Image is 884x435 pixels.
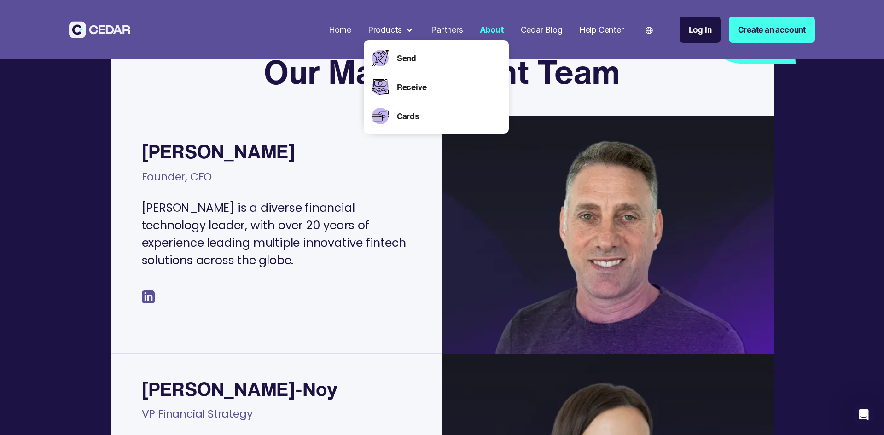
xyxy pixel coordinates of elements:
a: Log in [680,17,721,43]
div: Products [368,23,402,36]
a: Create an account [729,17,815,43]
nav: Products [364,40,509,134]
div: Founder, CEO [142,164,212,197]
div: Log in [689,23,712,36]
div: [PERSON_NAME] [142,141,295,162]
a: Receive [397,81,500,93]
a: Home [325,19,355,41]
a: About [476,19,508,41]
a: Partners [427,19,467,41]
a: Send [397,52,500,64]
div: About [480,23,504,36]
div: VP Financial Strategy [142,401,253,434]
h3: Our Management Team [264,52,620,91]
div: Products [364,19,419,40]
iframe: Intercom live chat [853,404,875,426]
p: [PERSON_NAME] is a diverse financial technology leader, with over 20 years of experience leading ... [142,199,422,269]
div: Partners [431,23,463,36]
div: Help Center [579,23,624,36]
a: Cards [397,110,500,122]
a: Help Center [575,19,628,41]
a: Cedar Blog [517,19,567,41]
div: Home [329,23,351,36]
div: Cedar Blog [521,23,563,36]
img: world icon [646,27,653,34]
div: [PERSON_NAME]-Noy [142,378,338,399]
